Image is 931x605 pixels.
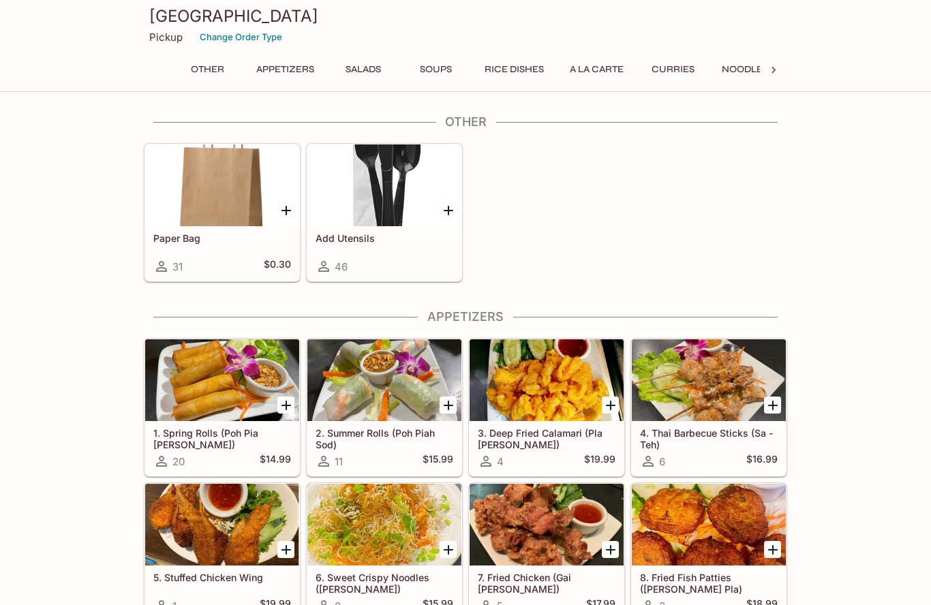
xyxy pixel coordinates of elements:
[764,541,781,558] button: Add 8. Fried Fish Patties (Tod Mun Pla)
[632,484,786,565] div: 8. Fried Fish Patties (Tod Mun Pla)
[746,453,778,469] h5: $16.99
[497,455,504,468] span: 4
[145,339,299,421] div: 1. Spring Rolls (Poh Pia Tod)
[423,453,453,469] h5: $15.99
[478,572,615,594] h5: 7. Fried Chicken (Gai [PERSON_NAME])
[177,60,238,79] button: Other
[470,339,624,421] div: 3. Deep Fried Calamari (Pla Meuk Tod)
[440,397,457,414] button: Add 2. Summer Rolls (Poh Piah Sod)
[440,202,457,219] button: Add Add Utensils
[642,60,703,79] button: Curries
[640,427,778,450] h5: 4. Thai Barbecue Sticks (Sa - Teh)
[659,455,665,468] span: 6
[149,31,183,44] p: Pickup
[478,427,615,450] h5: 3. Deep Fried Calamari (Pla [PERSON_NAME])
[249,60,322,79] button: Appetizers
[602,397,619,414] button: Add 3. Deep Fried Calamari (Pla Meuk Tod)
[144,339,300,476] a: 1. Spring Rolls (Poh Pia [PERSON_NAME])20$14.99
[277,397,294,414] button: Add 1. Spring Rolls (Poh Pia Tod)
[153,572,291,583] h5: 5. Stuffed Chicken Wing
[562,60,631,79] button: A La Carte
[316,427,453,450] h5: 2. Summer Rolls (Poh Piah Sod)
[144,309,787,324] h4: Appetizers
[264,258,291,275] h5: $0.30
[316,572,453,594] h5: 6. Sweet Crispy Noodles ([PERSON_NAME])
[764,397,781,414] button: Add 4. Thai Barbecue Sticks (Sa - Teh)
[316,232,453,244] h5: Add Utensils
[172,455,185,468] span: 20
[307,144,462,281] a: Add Utensils46
[632,339,786,421] div: 4. Thai Barbecue Sticks (Sa - Teh)
[470,484,624,565] div: 7. Fried Chicken (Gai Tod)
[469,339,624,476] a: 3. Deep Fried Calamari (Pla [PERSON_NAME])4$19.99
[307,339,462,476] a: 2. Summer Rolls (Poh Piah Sod)11$15.99
[335,260,348,273] span: 46
[307,339,461,421] div: 2. Summer Rolls (Poh Piah Sod)
[335,455,343,468] span: 11
[640,572,778,594] h5: 8. Fried Fish Patties ([PERSON_NAME] Pla)
[172,260,183,273] span: 31
[277,541,294,558] button: Add 5. Stuffed Chicken Wing
[194,27,288,48] button: Change Order Type
[584,453,615,469] h5: $19.99
[153,232,291,244] h5: Paper Bag
[149,5,782,27] h3: [GEOGRAPHIC_DATA]
[145,484,299,565] div: 5. Stuffed Chicken Wing
[405,60,466,79] button: Soups
[144,114,787,129] h4: Other
[714,60,776,79] button: Noodles
[277,202,294,219] button: Add Paper Bag
[153,427,291,450] h5: 1. Spring Rolls (Poh Pia [PERSON_NAME])
[307,144,461,226] div: Add Utensils
[260,453,291,469] h5: $14.99
[477,60,551,79] button: Rice Dishes
[602,541,619,558] button: Add 7. Fried Chicken (Gai Tod)
[440,541,457,558] button: Add 6. Sweet Crispy Noodles (Mee Krob)
[145,144,299,226] div: Paper Bag
[307,484,461,565] div: 6. Sweet Crispy Noodles (Mee Krob)
[333,60,394,79] button: Salads
[631,339,787,476] a: 4. Thai Barbecue Sticks (Sa - Teh)6$16.99
[144,144,300,281] a: Paper Bag31$0.30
